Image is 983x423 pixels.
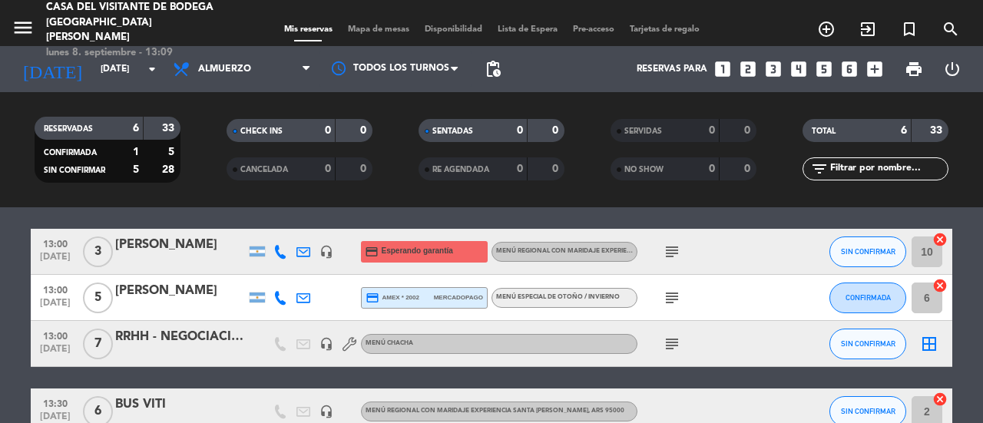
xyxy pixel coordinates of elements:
span: Mis reservas [276,25,340,34]
span: Disponibilidad [417,25,490,34]
div: RRHH - NEGOCIACIÓN SUPRA [115,327,246,347]
span: TOTAL [812,127,836,135]
strong: 0 [552,164,561,174]
span: RESERVADAS [44,125,93,133]
strong: 1 [133,147,139,157]
span: [DATE] [36,252,74,269]
span: CONFIRMADA [44,149,97,157]
strong: 0 [552,125,561,136]
span: Menú especial de otoño / invierno [496,294,620,300]
strong: 33 [162,123,177,134]
span: print [905,60,923,78]
i: arrow_drop_down [143,60,161,78]
i: cancel [932,232,948,247]
span: 13:00 [36,280,74,298]
i: filter_list [810,160,829,178]
span: 5 [83,283,113,313]
span: NO SHOW [624,166,664,173]
span: 13:30 [36,394,74,411]
strong: 5 [133,164,139,175]
i: looks_5 [814,59,834,79]
span: CANCELADA [240,166,288,173]
span: RE AGENDADA [432,166,489,173]
strong: 5 [168,147,177,157]
i: [DATE] [12,52,93,86]
strong: 33 [930,125,945,136]
span: SIN CONFIRMAR [841,247,895,256]
strong: 0 [360,125,369,136]
span: SIN CONFIRMAR [841,339,895,348]
i: turned_in_not [900,20,918,38]
span: Tarjetas de regalo [622,25,707,34]
span: Mapa de mesas [340,25,417,34]
span: 3 [83,236,113,267]
strong: 0 [325,125,331,136]
span: amex * 2002 [366,291,419,305]
span: SERVIDAS [624,127,662,135]
i: add_circle_outline [817,20,836,38]
i: cancel [932,278,948,293]
i: credit_card [365,245,379,259]
span: [DATE] [36,298,74,316]
div: lunes 8. septiembre - 13:09 [46,45,234,61]
button: CONFIRMADA [829,283,906,313]
strong: 0 [517,164,523,174]
i: headset_mic [319,245,333,259]
strong: 6 [133,123,139,134]
i: looks_3 [763,59,783,79]
i: subject [663,335,681,353]
div: BUS VITI [115,395,246,415]
span: Esperando garantía [382,245,453,257]
i: menu [12,16,35,39]
div: LOG OUT [933,46,971,92]
span: SENTADAS [432,127,473,135]
input: Filtrar por nombre... [829,160,948,177]
i: subject [663,289,681,307]
span: Almuerzo [198,64,251,74]
i: looks_two [738,59,758,79]
button: menu [12,16,35,45]
span: CONFIRMADA [846,293,891,302]
i: border_all [920,335,938,353]
strong: 0 [325,164,331,174]
i: credit_card [366,291,379,305]
i: power_settings_new [943,60,961,78]
strong: 0 [709,125,715,136]
i: headset_mic [319,337,333,351]
div: [PERSON_NAME] [115,281,246,301]
span: Pre-acceso [565,25,622,34]
span: Menú Regional con maridaje Experiencia Santa [PERSON_NAME] [366,408,624,414]
span: Lista de Espera [490,25,565,34]
span: SIN CONFIRMAR [841,407,895,415]
div: [PERSON_NAME] [115,235,246,255]
span: [DATE] [36,344,74,362]
span: 13:00 [36,234,74,252]
i: search [942,20,960,38]
strong: 6 [901,125,907,136]
strong: 0 [360,164,369,174]
i: looks_one [713,59,733,79]
span: SIN CONFIRMAR [44,167,105,174]
span: 13:00 [36,326,74,344]
i: looks_6 [839,59,859,79]
span: mercadopago [434,292,483,302]
span: pending_actions [484,60,502,78]
strong: 0 [744,164,753,174]
span: CHECK INS [240,127,283,135]
i: cancel [932,392,948,407]
i: exit_to_app [859,20,877,38]
span: Menú Regional con maridaje Experiencia Santa [PERSON_NAME] [496,248,755,254]
i: add_box [865,59,885,79]
strong: 28 [162,164,177,175]
span: Reservas para [637,64,707,74]
button: SIN CONFIRMAR [829,236,906,267]
button: SIN CONFIRMAR [829,329,906,359]
span: Menú CHACHA [366,340,413,346]
i: headset_mic [319,405,333,418]
strong: 0 [709,164,715,174]
span: , ARS 95000 [588,408,624,414]
i: looks_4 [789,59,809,79]
i: subject [663,243,681,261]
strong: 0 [744,125,753,136]
span: 7 [83,329,113,359]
